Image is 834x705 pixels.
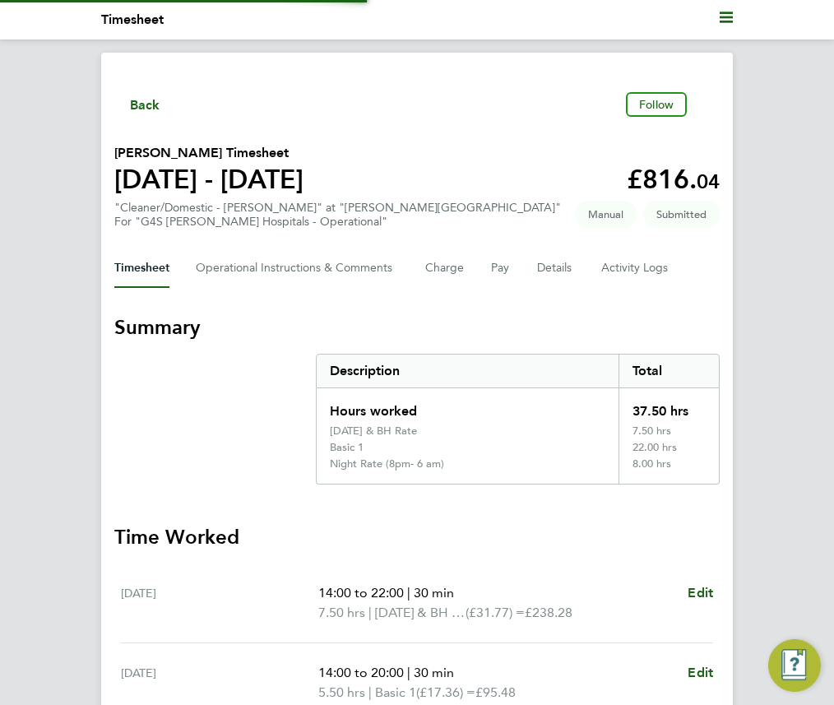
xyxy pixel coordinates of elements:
[330,441,364,454] div: Basic 1
[316,354,720,485] div: Summary
[688,665,713,680] span: Edit
[407,585,410,601] span: |
[368,684,372,700] span: |
[114,314,720,341] h3: Summary
[114,143,303,163] h2: [PERSON_NAME] Timesheet
[466,605,525,620] span: (£31.77) =
[114,248,169,288] button: Timesheet
[114,524,720,550] h3: Time Worked
[114,215,561,229] div: For "G4S [PERSON_NAME] Hospitals - Operational"
[688,583,713,603] a: Edit
[416,684,475,700] span: (£17.36) =
[414,585,454,601] span: 30 min
[619,388,719,424] div: 37.50 hrs
[627,164,720,195] app-decimal: £816.
[114,163,303,196] h1: [DATE] - [DATE]
[619,441,719,457] div: 22.00 hrs
[425,248,465,288] button: Charge
[693,100,720,109] button: Timesheets Menu
[537,248,575,288] button: Details
[330,424,417,438] div: [DATE] & BH Rate
[525,605,572,620] span: £238.28
[375,683,416,703] span: Basic 1
[368,605,372,620] span: |
[575,201,637,228] span: This timesheet was manually created.
[318,684,365,700] span: 5.50 hrs
[317,388,619,424] div: Hours worked
[318,665,404,680] span: 14:00 to 20:00
[318,585,404,601] span: 14:00 to 22:00
[639,97,674,112] span: Follow
[130,95,160,115] span: Back
[407,665,410,680] span: |
[330,457,444,471] div: Night Rate (8pm- 6 am)
[375,603,466,623] span: [DATE] & BH Rate
[697,169,720,193] span: 04
[414,665,454,680] span: 30 min
[114,201,561,229] div: "Cleaner/Domestic - [PERSON_NAME]" at "[PERSON_NAME][GEOGRAPHIC_DATA]"
[318,605,365,620] span: 7.50 hrs
[491,248,511,288] button: Pay
[643,201,720,228] span: This timesheet is Submitted.
[619,355,719,387] div: Total
[475,684,516,700] span: £95.48
[601,248,670,288] button: Activity Logs
[626,92,687,117] button: Follow
[619,457,719,484] div: 8.00 hrs
[619,424,719,441] div: 7.50 hrs
[317,355,619,387] div: Description
[768,639,821,692] button: Engage Resource Center
[688,663,713,683] a: Edit
[101,10,164,30] li: Timesheet
[196,248,399,288] button: Operational Instructions & Comments
[121,583,318,623] div: [DATE]
[688,585,713,601] span: Edit
[114,94,160,114] button: Back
